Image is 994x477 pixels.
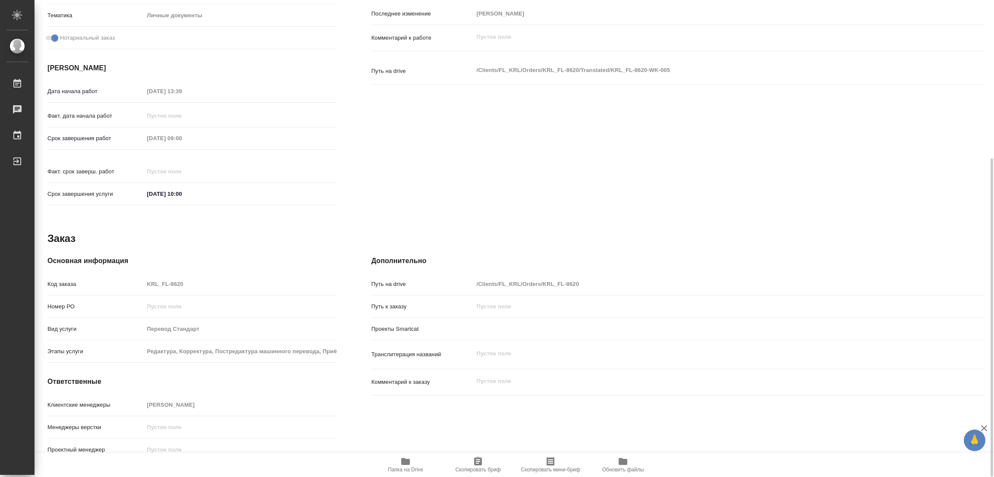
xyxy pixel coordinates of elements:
[474,7,934,20] input: Пустое поле
[371,67,474,75] p: Путь на drive
[47,401,144,409] p: Клиентские менеджеры
[47,280,144,289] p: Код заказа
[967,431,982,449] span: 🙏
[144,278,337,290] input: Пустое поле
[47,347,144,356] p: Этапы услуги
[371,9,474,18] p: Последнее изменение
[144,345,337,358] input: Пустое поле
[587,453,659,477] button: Обновить файлы
[47,63,337,73] h4: [PERSON_NAME]
[144,421,337,433] input: Пустое поле
[371,378,474,386] p: Комментарий к заказу
[474,300,934,313] input: Пустое поле
[521,467,580,473] span: Скопировать мини-бриф
[47,167,144,176] p: Факт. срок заверш. работ
[47,423,144,432] p: Менеджеры верстки
[47,446,144,454] p: Проектный менеджер
[474,278,934,290] input: Пустое поле
[144,443,337,456] input: Пустое поле
[388,467,423,473] span: Папка на Drive
[602,467,644,473] span: Обновить файлы
[144,85,220,97] input: Пустое поле
[47,190,144,198] p: Срок завершения услуги
[371,350,474,359] p: Транслитерация названий
[47,302,144,311] p: Номер РО
[144,132,220,144] input: Пустое поле
[442,453,514,477] button: Скопировать бриф
[60,34,115,42] span: Нотариальный заказ
[144,399,337,411] input: Пустое поле
[371,280,474,289] p: Путь на drive
[474,63,934,78] textarea: /Clients/FL_KRL/Orders/KRL_FL-8620/Translated/KRL_FL-8620-WK-005
[369,453,442,477] button: Папка на Drive
[144,110,220,122] input: Пустое поле
[371,325,474,333] p: Проекты Smartcat
[47,256,337,266] h4: Основная информация
[964,430,985,451] button: 🙏
[144,188,220,200] input: ✎ Введи что-нибудь
[144,8,337,23] div: Личные документы
[455,467,500,473] span: Скопировать бриф
[514,453,587,477] button: Скопировать мини-бриф
[47,377,337,387] h4: Ответственные
[371,302,474,311] p: Путь к заказу
[47,87,144,96] p: Дата начала работ
[371,34,474,42] p: Комментарий к работе
[47,232,75,245] h2: Заказ
[47,325,144,333] p: Вид услуги
[144,165,220,178] input: Пустое поле
[371,256,985,266] h4: Дополнительно
[47,134,144,143] p: Срок завершения работ
[144,300,337,313] input: Пустое поле
[47,112,144,120] p: Факт. дата начала работ
[47,11,144,20] p: Тематика
[144,323,337,335] input: Пустое поле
